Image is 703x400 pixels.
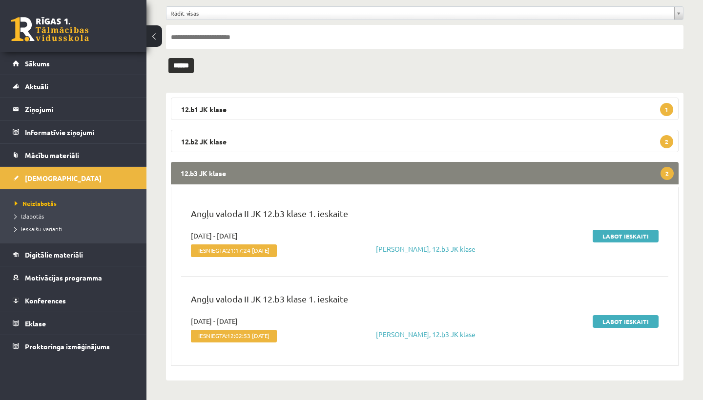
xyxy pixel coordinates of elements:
[25,82,48,91] span: Aktuāli
[15,225,62,233] span: Ieskaišu varianti
[191,231,238,241] span: [DATE] - [DATE]
[25,151,79,160] span: Mācību materiāli
[25,319,46,328] span: Eklase
[191,292,659,310] p: Angļu valoda II JK 12.b3 klase 1. ieskaite
[13,121,134,143] a: Informatīvie ziņojumi
[15,212,44,220] span: Izlabotās
[13,312,134,335] a: Eklase
[13,98,134,120] a: Ziņojumi
[13,167,134,189] a: [DEMOGRAPHIC_DATA]
[191,330,277,342] span: Iesniegta:
[25,121,134,143] legend: Informatīvie ziņojumi
[25,250,83,259] span: Digitālie materiāli
[171,130,679,152] legend: 12.b2 JK klase
[171,98,679,120] legend: 12.b1 JK klase
[15,199,137,208] a: Neizlabotās
[661,167,674,180] span: 2
[25,273,102,282] span: Motivācijas programma
[25,98,134,120] legend: Ziņojumi
[227,247,269,254] span: 21:17:24 [DATE]
[191,316,238,326] span: [DATE] - [DATE]
[376,244,476,253] a: [PERSON_NAME], 12.b3 JK klase
[191,244,277,257] span: Iesniegta:
[191,207,659,225] p: Angļu valoda II JK 12.b3 klase 1. ieskaite
[11,17,89,41] a: Rīgas 1. Tālmācības vidusskola
[13,75,134,98] a: Aktuāli
[25,59,50,68] span: Sākums
[25,174,102,182] span: [DEMOGRAPHIC_DATA]
[376,330,476,339] a: [PERSON_NAME], 12.b3 JK klase
[13,243,134,266] a: Digitālie materiāli
[170,7,670,20] span: Rādīt visas
[15,224,137,233] a: Ieskaišu varianti
[171,162,679,184] legend: 12.b3 JK klase
[13,335,134,358] a: Proktoringa izmēģinājums
[593,230,659,242] a: Labot ieskaiti
[15,212,137,220] a: Izlabotās
[166,7,683,20] a: Rādīt visas
[660,135,673,148] span: 2
[13,144,134,166] a: Mācību materiāli
[15,200,57,207] span: Neizlabotās
[25,296,66,305] span: Konferences
[660,103,673,116] span: 1
[227,332,269,339] span: 12:02:53 [DATE]
[593,315,659,328] a: Labot ieskaiti
[25,342,110,351] span: Proktoringa izmēģinājums
[13,266,134,289] a: Motivācijas programma
[13,52,134,75] a: Sākums
[13,289,134,312] a: Konferences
